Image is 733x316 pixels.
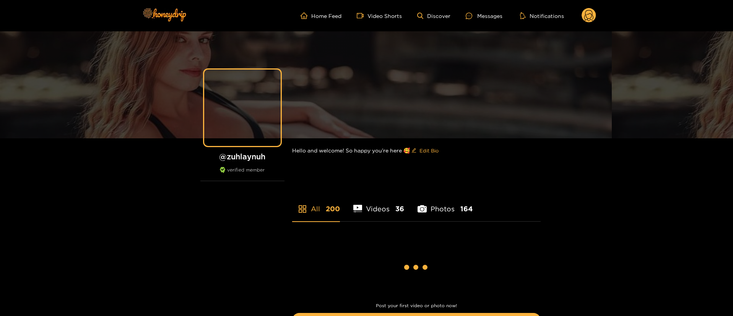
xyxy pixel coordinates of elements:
[417,13,450,19] a: Discover
[395,204,404,214] span: 36
[301,12,341,19] a: Home Feed
[518,12,566,19] button: Notifications
[357,12,367,19] span: video-camera
[466,11,502,20] div: Messages
[292,138,541,163] div: Hello and welcome! So happy you’re here 🥰
[419,147,439,154] span: Edit Bio
[200,167,284,181] div: verified member
[298,204,307,214] span: appstore
[357,12,402,19] a: Video Shorts
[353,187,405,221] li: Videos
[301,12,311,19] span: home
[200,152,284,161] h1: @ zuhlaynuh
[418,187,473,221] li: Photos
[460,204,473,214] span: 164
[410,144,440,157] button: editEdit Bio
[411,148,416,154] span: edit
[292,303,541,308] p: Post your first video or photo now!
[326,204,340,214] span: 200
[292,187,340,221] li: All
